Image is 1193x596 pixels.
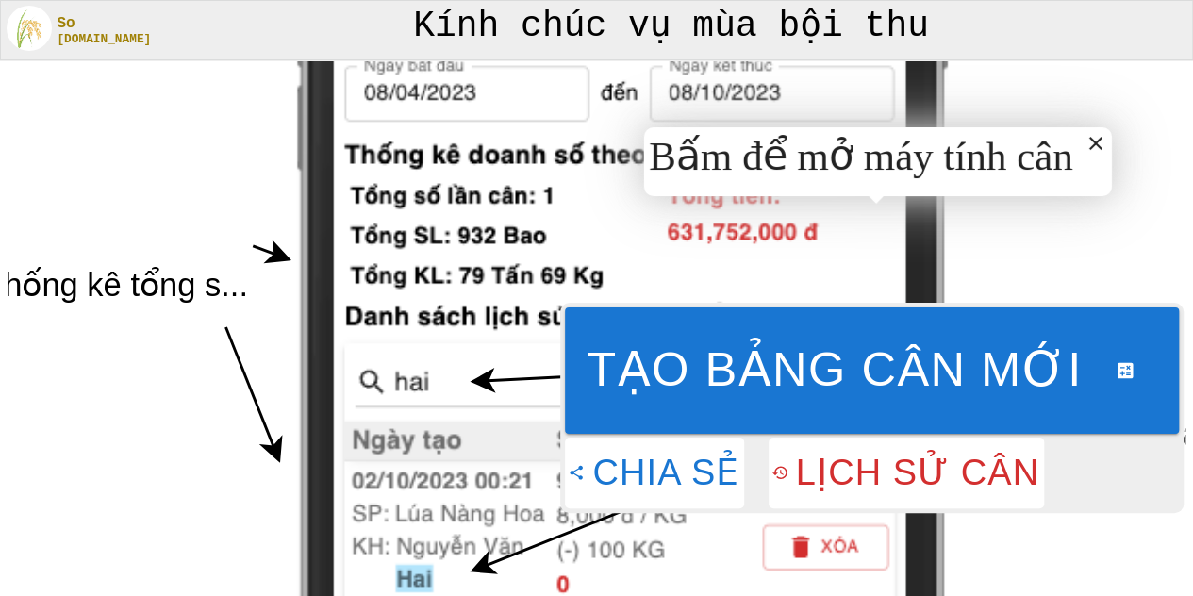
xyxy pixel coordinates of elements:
button: Lịch sử cân [769,438,1044,507]
button: Tạo bảng cân mới [565,307,1179,434]
div: Kính chúc vụ mùa bội thu [156,3,1185,46]
div: Bấm để mở máy tính cân [649,132,1072,179]
div: [DOMAIN_NAME] [57,32,151,46]
img: Sổ nhà nông Logo [7,6,52,51]
button: Chia sẻ [565,438,744,507]
div: So [57,15,151,32]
